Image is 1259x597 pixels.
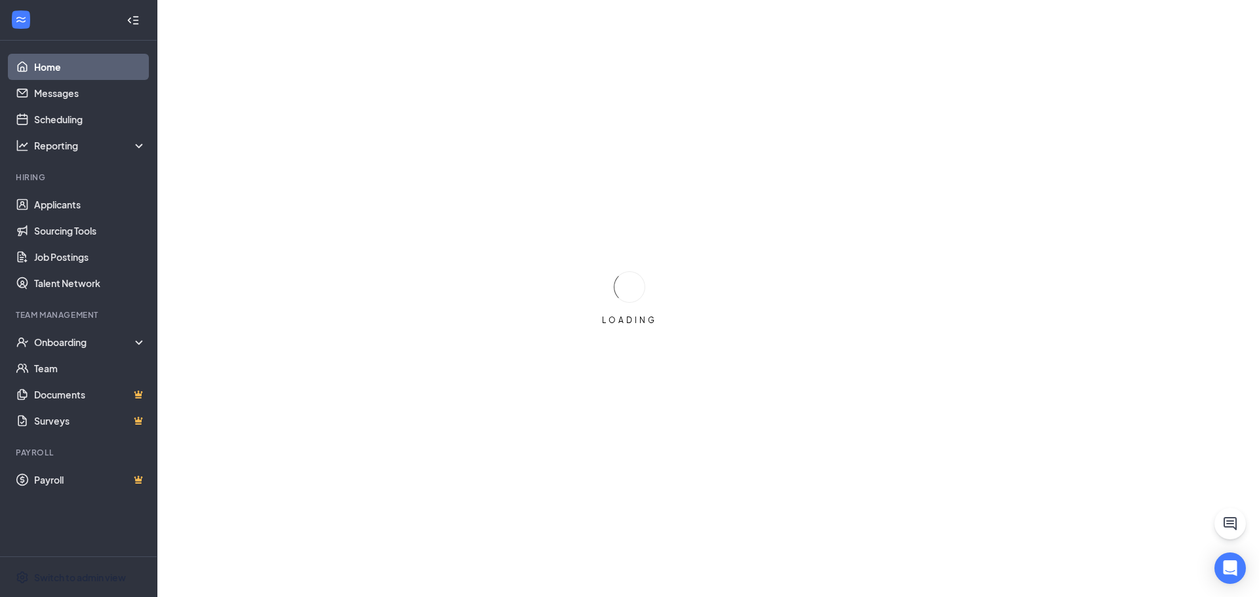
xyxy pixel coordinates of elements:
div: Onboarding [34,336,135,349]
svg: WorkstreamLogo [14,13,28,26]
a: Messages [34,80,146,106]
div: LOADING [597,315,662,326]
div: Open Intercom Messenger [1214,552,1246,584]
div: Hiring [16,172,144,183]
div: Team Management [16,309,144,320]
svg: Settings [16,571,29,584]
a: DocumentsCrown [34,381,146,408]
svg: ChatActive [1222,516,1238,531]
a: SurveysCrown [34,408,146,434]
a: Applicants [34,191,146,218]
a: Home [34,54,146,80]
div: Reporting [34,139,147,152]
a: Scheduling [34,106,146,132]
svg: Analysis [16,139,29,152]
svg: UserCheck [16,336,29,349]
button: ChatActive [1214,508,1246,539]
a: PayrollCrown [34,467,146,493]
a: Job Postings [34,244,146,270]
a: Sourcing Tools [34,218,146,244]
div: Payroll [16,447,144,458]
a: Team [34,355,146,381]
svg: Collapse [127,14,140,27]
a: Talent Network [34,270,146,296]
div: Switch to admin view [34,571,126,584]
